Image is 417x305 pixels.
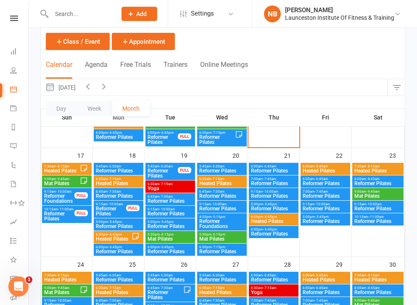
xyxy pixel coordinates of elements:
span: - 8:45am [366,177,380,181]
div: 29 [336,257,351,271]
span: - 7:15pm [211,245,225,249]
span: - 7:45am [314,299,328,302]
span: Reformer Pilates [147,224,193,229]
span: Heated Pilates [95,181,142,186]
div: FULL [126,205,140,211]
span: - 9:45am [56,177,69,181]
span: 6:30pm [199,245,245,249]
span: Reformer Pilates [302,206,348,211]
span: Reformer Pilates [199,249,245,254]
span: 5:45am [95,273,142,277]
span: 6:45am [199,190,245,194]
span: Heated Pilates [95,122,142,127]
span: Mat Pilates [199,122,245,127]
span: - 10:00am [366,202,382,206]
span: - 8:15am [366,273,380,277]
span: - 7:45am [263,299,276,302]
span: - 5:15pm [211,215,225,219]
div: Launceston Institute Of Fitness & Training [285,14,394,21]
span: 9:15am [147,207,193,211]
span: - 6:30am [211,273,224,277]
span: Yoga [147,186,193,191]
span: Reformer Pilates [199,277,245,282]
div: NB [264,5,281,22]
span: Reformer Pilates [147,135,178,145]
span: 6:00pm [251,215,297,219]
span: - 8:15am [56,164,69,168]
span: 6:30pm [199,131,235,135]
span: 6:45am [147,286,183,290]
span: - 7:45am [263,177,276,181]
span: Reformer Pilates [147,168,178,178]
span: Heated Pilates [251,219,297,224]
button: [DATE] [41,79,80,95]
div: 30 [389,257,404,271]
a: Calendar [10,81,29,100]
span: Reformer Pilates [147,290,183,300]
span: 5:45am [147,273,193,277]
span: 5:00pm [251,202,297,206]
span: 10:15am [354,215,402,219]
span: Reformer Pilates [95,249,142,254]
span: 6:00am [302,177,348,181]
span: - 7:30am [211,299,224,302]
span: - 6:45am [314,164,328,168]
a: People [10,62,29,81]
span: 6:30am [95,286,142,290]
span: - 10:00am [108,202,123,206]
input: Search... [49,8,111,20]
span: Reformer Pilates [251,277,297,282]
span: - 7:15am [211,286,224,290]
span: Mat Pilates [44,290,80,295]
span: Add [136,11,147,17]
span: - 7:30am [108,299,121,302]
span: 9:15am [302,202,348,206]
span: 7:30am [354,164,402,168]
span: - 7:30am [159,195,173,199]
span: Reformer Pilates [147,277,193,282]
span: - 9:45am [56,286,69,290]
span: 9:00am [44,177,80,181]
span: - 6:45pm [108,233,122,236]
span: 6:45am [95,299,142,302]
div: 28 [284,257,299,271]
span: Reformer Pilates [199,168,245,173]
span: - 6:45am [263,273,276,277]
button: Class / Event [46,33,110,50]
span: - 6:15pm [211,233,225,236]
span: - 8:15am [56,273,69,277]
span: - 6:15pm [160,233,174,236]
span: - 10:00am [211,202,227,206]
span: Reformer Pilates [95,206,127,216]
span: Mat Pilates [147,122,183,127]
span: 6:00pm [95,131,142,135]
span: - 6:30am [159,164,173,168]
span: Reformer Pilates [354,181,402,186]
span: - 6:45pm [108,245,122,249]
span: 7:00am [251,177,297,181]
span: - 6:45am [314,177,328,181]
span: Settings [191,4,214,23]
span: Mat Pilates [354,194,402,199]
span: Reformer Pilates [95,135,142,140]
span: - 6:45am [314,286,328,290]
span: 6:45am [199,299,245,302]
span: - 7:15am [108,286,121,290]
span: 5:00pm [95,220,142,224]
span: Reformer Pilates [147,211,193,216]
span: 9:00am [354,190,402,194]
span: 5:45am [147,164,178,168]
iframe: Intercom live chat [8,276,29,297]
span: - 6:45am [314,273,328,277]
button: Appointment [112,33,175,50]
span: 7:00am [302,299,348,302]
span: 5:45am [199,273,245,277]
span: - 11:00am [58,207,74,211]
span: Mat Pilates [199,236,245,241]
span: 6:00am [302,286,348,290]
span: - 8:45am [366,286,380,290]
div: FULL [178,167,191,173]
span: - 5:45pm [263,202,277,206]
a: Assessments [10,213,29,232]
div: 22 [336,148,351,162]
